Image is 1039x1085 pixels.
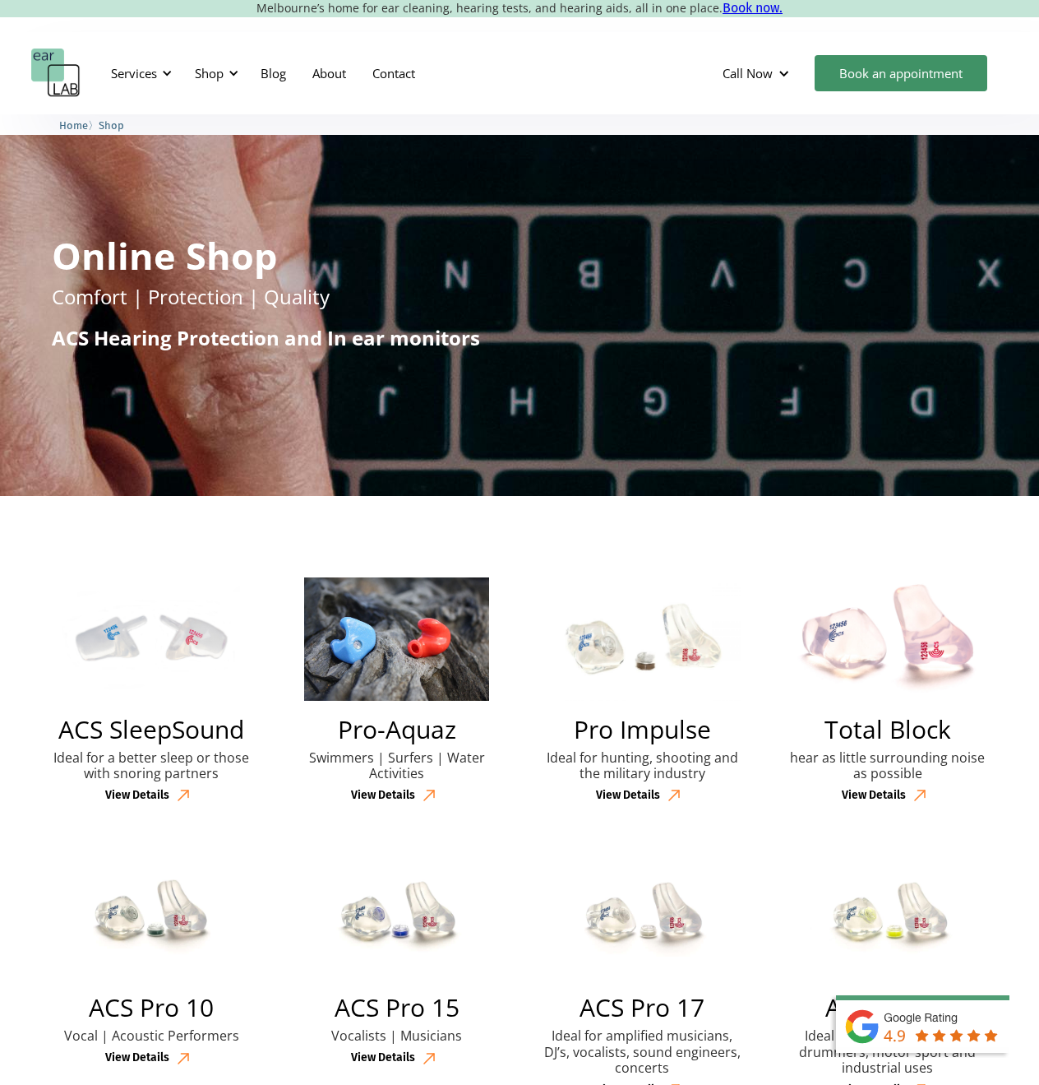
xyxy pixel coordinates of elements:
div: View Details [105,789,169,803]
div: Shop [185,49,243,98]
h2: ACS Pro 10 [89,995,214,1020]
p: Comfort | Protection | Quality [52,282,330,311]
a: About [299,49,359,97]
a: Book an appointment [815,55,987,91]
h2: Pro Impulse [574,717,711,742]
img: ACS Pro 15 [307,855,487,979]
li: 〉 [59,117,99,134]
h2: ACS Pro 15 [335,995,459,1020]
h1: Online Shop [52,237,277,274]
a: ACS SleepSoundACS SleepSoundIdeal for a better sleep or those with snoring partnersView Details [33,573,270,809]
a: ACS Pro 15ACS Pro 15Vocalists | MusiciansView Details [279,851,516,1072]
div: Services [111,65,157,81]
p: Ideal hearing protector for drummers, motor sport and industrial uses [786,1028,991,1076]
h2: ACS Pro 17 [580,995,704,1020]
p: Vocalists | Musicians [295,1028,500,1044]
a: Contact [359,49,428,97]
div: View Details [105,1051,169,1065]
a: Pro ImpulsePro ImpulseIdeal for hunting, shooting and the military industryView Details [524,573,761,809]
div: Call Now [709,49,806,98]
img: Total Block [794,577,981,701]
div: View Details [596,789,660,803]
p: Ideal for a better sleep or those with snoring partners [49,750,254,781]
div: View Details [351,789,415,803]
span: Home [59,119,88,132]
p: Ideal for hunting, shooting and the military industry [540,750,745,781]
strong: ACS Hearing Protection and In ear monitors [52,324,480,351]
span: Shop [99,119,124,132]
div: Shop [195,65,224,81]
a: Shop [99,117,124,132]
img: ACS SleepSound [62,577,240,701]
img: Pro-Aquaz [304,577,489,701]
a: Total BlockTotal Blockhear as little surrounding noise as possibleView Details [769,573,1007,809]
h2: ACS SleepSound [58,717,244,742]
p: hear as little surrounding noise as possible [786,750,991,781]
div: View Details [351,1051,415,1065]
a: Pro-AquazPro-AquazSwimmers | Surfers | Water ActivitiesView Details [279,573,516,809]
h2: Total Block [824,717,951,742]
h2: Pro-Aquaz [338,717,456,742]
p: Ideal for amplified musicians, DJ’s, vocalists, sound engineers, concerts [540,1028,745,1076]
a: home [31,49,81,98]
img: ACS Pro 10 [62,855,241,979]
a: Home [59,117,88,132]
img: Pro Impulse [543,577,741,701]
a: ACS Pro 10ACS Pro 10Vocal | Acoustic PerformersView Details [33,851,270,1072]
div: Services [101,49,177,98]
img: ACS Pro 20 [798,855,977,979]
a: Blog [247,49,299,97]
div: Call Now [723,65,773,81]
p: Vocal | Acoustic Performers [49,1028,254,1044]
div: View Details [842,789,906,803]
p: Swimmers | Surfers | Water Activities [295,750,500,781]
img: ACS Pro 17 [552,855,732,979]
